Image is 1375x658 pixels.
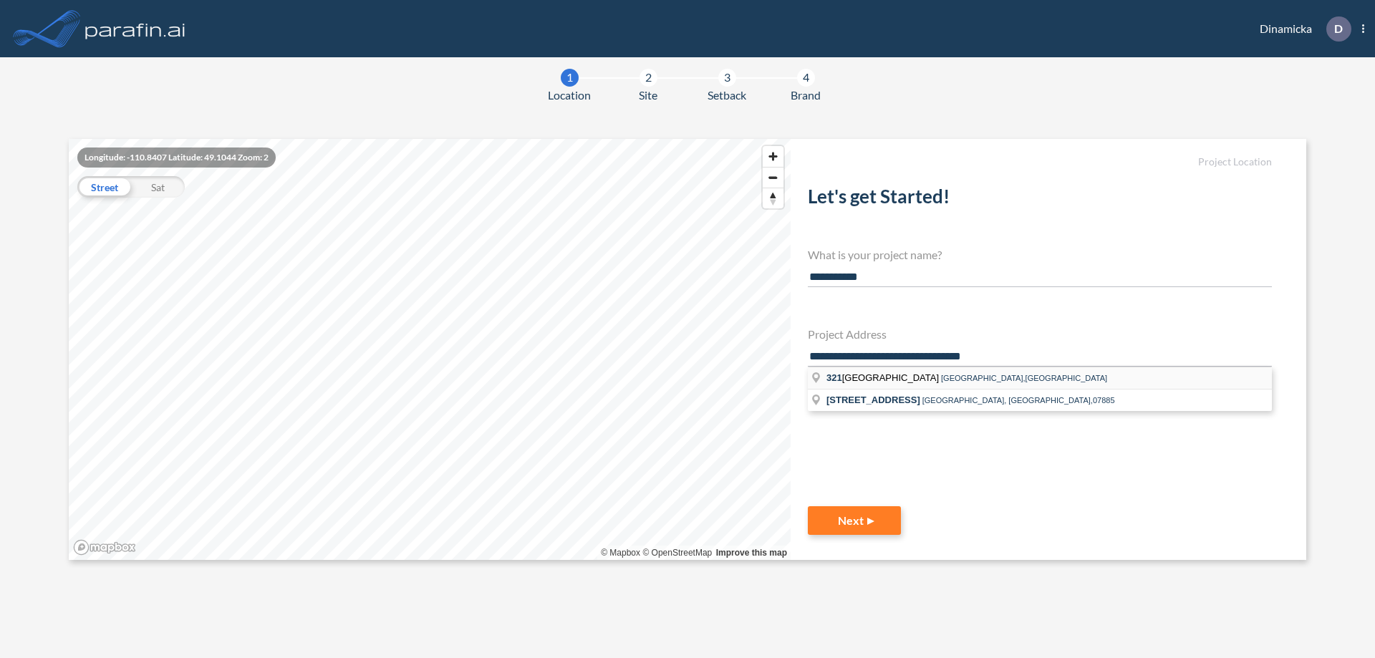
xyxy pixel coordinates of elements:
span: 321 [826,372,842,383]
div: 2 [640,69,657,87]
h4: Project Address [808,327,1272,341]
span: [GEOGRAPHIC_DATA], [GEOGRAPHIC_DATA],07885 [922,396,1115,405]
span: Site [639,87,657,104]
canvas: Map [69,139,791,560]
h5: Project Location [808,156,1272,168]
span: Location [548,87,591,104]
div: Street [77,176,131,198]
h2: Let's get Started! [808,185,1272,213]
img: logo [82,14,188,43]
span: Zoom out [763,168,783,188]
button: Zoom in [763,146,783,167]
button: Next [808,506,901,535]
button: Zoom out [763,167,783,188]
div: Sat [131,176,185,198]
a: Improve this map [716,548,787,558]
div: 4 [797,69,815,87]
div: 3 [718,69,736,87]
div: 1 [561,69,579,87]
div: Dinamicka [1238,16,1364,42]
span: Setback [708,87,746,104]
p: D [1334,22,1343,35]
a: OpenStreetMap [642,548,712,558]
span: [STREET_ADDRESS] [826,395,920,405]
a: Mapbox [601,548,640,558]
button: Reset bearing to north [763,188,783,208]
span: [GEOGRAPHIC_DATA] [826,372,941,383]
span: Brand [791,87,821,104]
span: [GEOGRAPHIC_DATA],[GEOGRAPHIC_DATA] [941,374,1107,382]
a: Mapbox homepage [73,539,136,556]
div: Longitude: -110.8407 Latitude: 49.1044 Zoom: 2 [77,147,276,168]
h4: What is your project name? [808,248,1272,261]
